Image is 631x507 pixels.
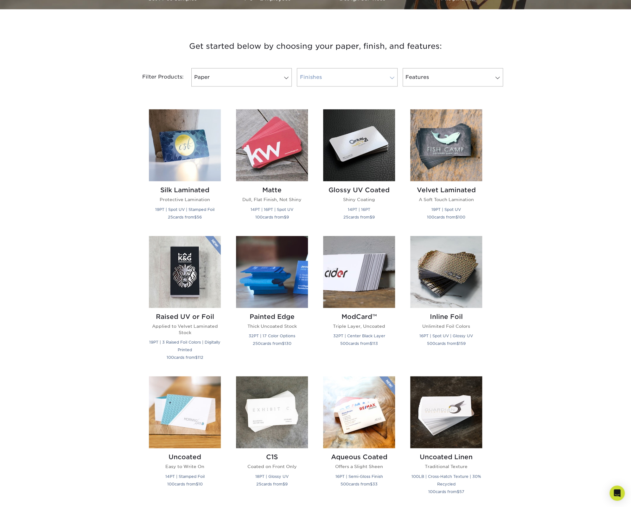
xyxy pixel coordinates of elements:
[459,341,466,346] span: 159
[168,215,173,219] span: 25
[191,68,292,86] a: Paper
[255,474,289,479] small: 18PT | Glossy UV
[323,313,395,320] h2: ModCard™
[282,341,284,346] span: $
[410,376,482,503] a: Uncoated Linen Business Cards Uncoated Linen Traditional Texture 100LB | Cross-Hatch Texture | 30...
[370,482,373,486] span: $
[340,341,378,346] small: cards from
[149,453,221,461] h2: Uncoated
[323,236,395,308] img: ModCard™ Business Cards
[198,482,203,486] span: 10
[236,376,308,448] img: C1S Business Cards
[167,482,175,486] span: 100
[236,109,308,228] a: Matte Business Cards Matte Dull, Flat Finish, Not Shiny 14PT | 16PT | Spot UV 100cards from$9
[348,207,370,212] small: 14PT | 16PT
[428,489,464,494] small: cards from
[236,453,308,461] h2: C1S
[149,236,221,369] a: Raised UV or Foil Business Cards Raised UV or Foil Applied to Velvet Laminated Stock 19PT | 3 Rai...
[343,215,375,219] small: cards from
[251,207,293,212] small: 14PT | 16PT | Spot UV
[410,236,482,369] a: Inline Foil Business Cards Inline Foil Unlimited Foil Colors 16PT | Spot UV | Glossy UV 500cards ...
[253,341,291,346] small: cards from
[456,341,459,346] span: $
[236,376,308,503] a: C1S Business Cards C1S Coated on Front Only 18PT | Glossy UV 25cards from$9
[167,482,203,486] small: cards from
[323,463,395,470] p: Offers a Slight Sheen
[149,196,221,203] p: Protective Lamination
[370,215,372,219] span: $
[335,474,383,479] small: 16PT | Semi-Gloss Finish
[196,482,198,486] span: $
[194,215,197,219] span: $
[410,186,482,194] h2: Velvet Laminated
[419,333,473,338] small: 16PT | Spot UV | Glossy UV
[297,68,397,86] a: Finishes
[165,474,205,479] small: 14PT | Stamped Foil
[427,341,435,346] span: 500
[236,186,308,194] h2: Matte
[155,207,214,212] small: 19PT | Spot UV | Stamped Foil
[456,215,458,219] span: $
[373,482,378,486] span: 33
[333,333,385,338] small: 32PT | Center Black Layer
[323,376,395,503] a: Aqueous Coated Business Cards Aqueous Coated Offers a Slight Sheen 16PT | Semi-Gloss Finish 500ca...
[149,313,221,320] h2: Raised UV or Foil
[428,489,436,494] span: 100
[149,236,221,308] img: Raised UV or Foil Business Cards
[410,313,482,320] h2: Inline Foil
[323,109,395,228] a: Glossy UV Coated Business Cards Glossy UV Coated Shiny Coating 14PT | 16PT 25cards from$9
[458,215,465,219] span: 100
[2,488,54,505] iframe: Google Customer Reviews
[323,323,395,329] p: Triple Layer, Uncoated
[255,215,289,219] small: cards from
[198,355,203,360] span: 112
[372,341,378,346] span: 113
[149,340,220,352] small: 19PT | 3 Raised Foil Colors | Digitally Printed
[284,341,291,346] span: 130
[236,313,308,320] h2: Painted Edge
[323,236,395,369] a: ModCard™ Business Cards ModCard™ Triple Layer, Uncoated 32PT | Center Black Layer 500cards from$113
[149,109,221,228] a: Silk Laminated Business Cards Silk Laminated Protective Lamination 19PT | Spot UV | Stamped Foil ...
[323,453,395,461] h2: Aqueous Coated
[372,215,375,219] span: 9
[255,215,263,219] span: 100
[256,482,261,486] span: 25
[236,236,308,369] a: Painted Edge Business Cards Painted Edge Thick Uncoated Stock 32PT | 17 Color Options 250cards fr...
[427,215,465,219] small: cards from
[149,376,221,448] img: Uncoated Business Cards
[379,376,395,395] img: New Product
[410,236,482,308] img: Inline Foil Business Cards
[323,196,395,203] p: Shiny Coating
[236,196,308,203] p: Dull, Flat Finish, Not Shiny
[410,376,482,448] img: Uncoated Linen Business Cards
[410,463,482,470] p: Traditional Texture
[167,355,174,360] span: 100
[410,109,482,181] img: Velvet Laminated Business Cards
[236,109,308,181] img: Matte Business Cards
[167,355,203,360] small: cards from
[410,323,482,329] p: Unlimited Foil Colors
[427,215,434,219] span: 100
[197,215,202,219] span: 56
[149,109,221,181] img: Silk Laminated Business Cards
[284,215,286,219] span: $
[205,236,221,255] img: New Product
[256,482,288,486] small: cards from
[283,482,285,486] span: $
[340,341,348,346] span: 500
[370,341,372,346] span: $
[253,341,261,346] span: 250
[431,207,461,212] small: 19PT | Spot UV
[236,463,308,470] p: Coated on Front Only
[459,489,464,494] span: 57
[286,215,289,219] span: 9
[411,474,481,486] small: 100LB | Cross-Hatch Texture | 30% Recycled
[149,186,221,194] h2: Silk Laminated
[130,32,501,60] h3: Get started below by choosing your paper, finish, and features:
[168,215,202,219] small: cards from
[403,68,503,86] a: Features
[609,485,625,501] div: Open Intercom Messenger
[125,68,189,86] div: Filter Products:
[343,215,348,219] span: 25
[457,489,459,494] span: $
